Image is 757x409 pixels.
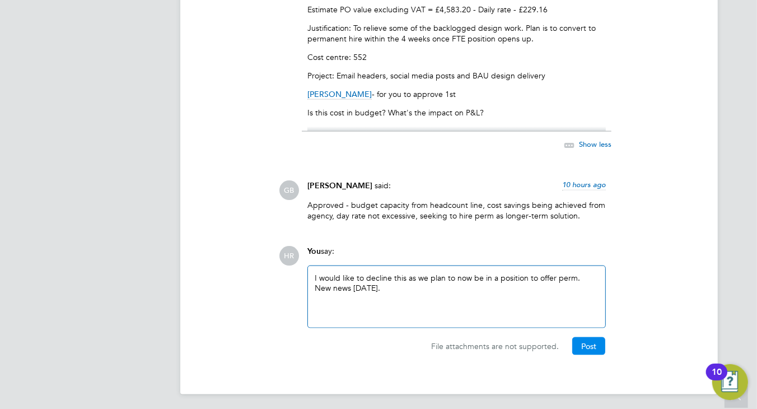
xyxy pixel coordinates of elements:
[307,246,606,266] div: say:
[307,71,606,81] p: Project: Email headers, social media posts and BAU design delivery
[431,341,559,351] span: File attachments are not supported.
[279,246,299,266] span: HR
[572,337,605,355] button: Post
[307,200,606,220] p: Approved - budget capacity from headcount line, cost savings being achieved from agency, day rate...
[307,247,321,256] span: You
[307,4,606,15] p: Estimate PO value excluding VAT = £4,583.20 - Daily rate - £229.16
[307,89,372,100] span: [PERSON_NAME]
[712,372,722,387] div: 10
[279,180,299,200] span: GB
[579,140,611,150] span: Show less
[307,181,372,190] span: [PERSON_NAME]
[712,364,748,400] button: Open Resource Center, 10 new notifications
[562,180,606,189] span: 10 hours ago
[307,89,606,99] p: - for you to approve 1st
[307,23,606,43] p: Justification: To relieve some of the backlogged design work. Plan is to convert to permanent hir...
[307,52,606,62] p: Cost centre: 552
[315,273,599,321] div: I would like to decline this as we plan to now be in a position to offer perm. New news [DATE].
[307,108,606,118] p: Is this cost in budget? What's the impact on P&L?
[375,180,391,190] span: said:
